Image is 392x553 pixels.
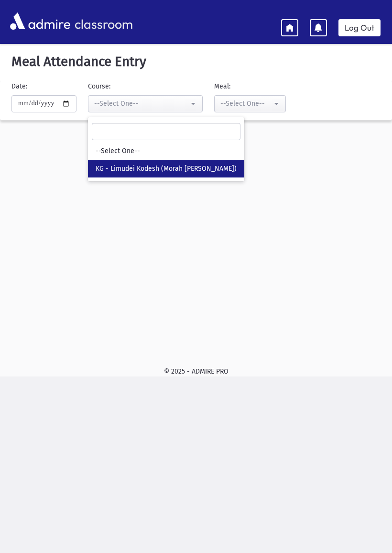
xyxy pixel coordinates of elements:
h5: Meal Attendance Entry [8,54,384,70]
button: --Select One-- [88,95,203,112]
label: Date: [11,81,27,91]
button: --Select One-- [214,95,286,112]
label: Course: [88,81,110,91]
input: Search [92,123,240,140]
span: --Select One-- [96,146,140,156]
div: --Select One-- [94,99,189,109]
a: Log Out [338,19,381,36]
img: AdmirePro [8,10,73,32]
span: KG - Limudei Kodesh (Morah [PERSON_NAME]) [96,164,237,174]
div: © 2025 - ADMIRE PRO [8,366,384,376]
span: classroom [73,9,133,34]
div: --Select One-- [220,99,272,109]
label: Meal: [214,81,230,91]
